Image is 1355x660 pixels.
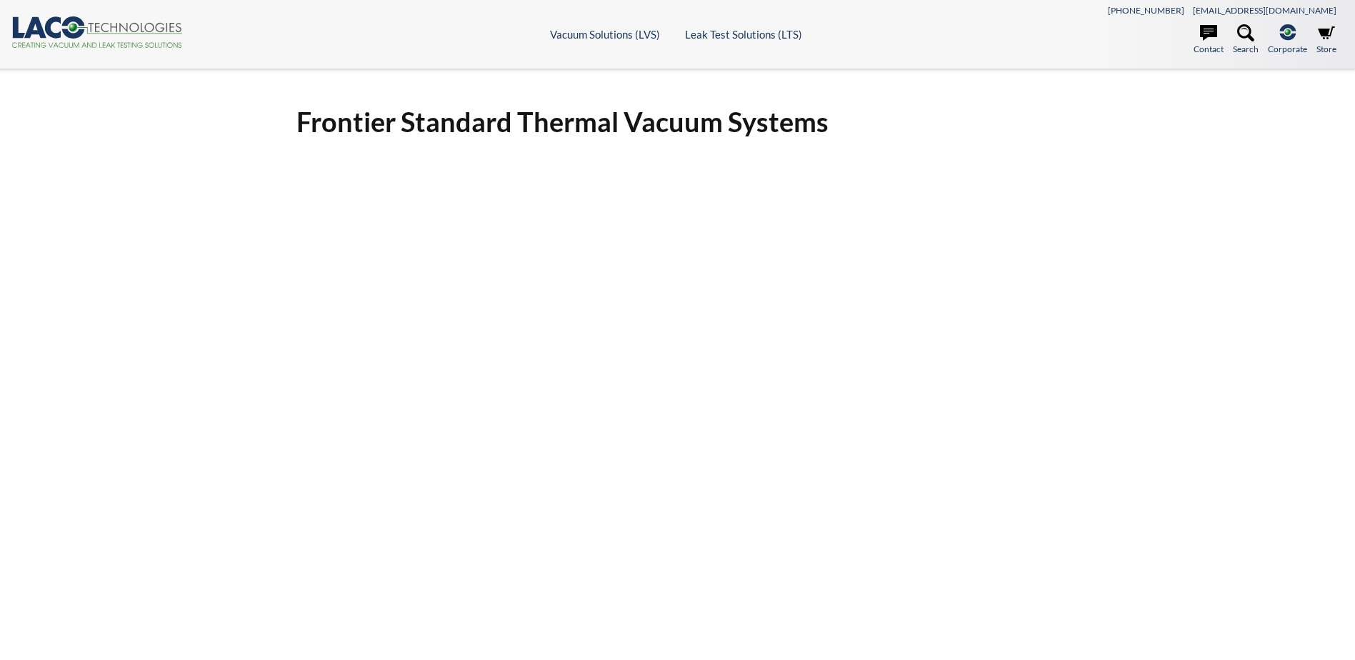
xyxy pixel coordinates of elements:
[1316,24,1336,56] a: Store
[1268,42,1307,56] span: Corporate
[1193,5,1336,16] a: [EMAIL_ADDRESS][DOMAIN_NAME]
[1233,24,1259,56] a: Search
[550,28,660,41] a: Vacuum Solutions (LVS)
[1108,5,1184,16] a: [PHONE_NUMBER]
[1194,24,1224,56] a: Contact
[685,28,802,41] a: Leak Test Solutions (LTS)
[296,104,1058,139] h1: Frontier Standard Thermal Vacuum Systems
